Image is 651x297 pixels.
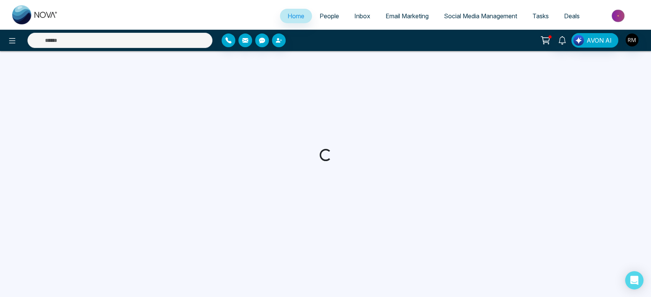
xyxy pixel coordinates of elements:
[354,12,370,20] span: Inbox
[587,36,612,45] span: AVON AI
[347,9,378,23] a: Inbox
[288,12,304,20] span: Home
[571,33,618,48] button: AVON AI
[532,12,549,20] span: Tasks
[573,35,584,46] img: Lead Flow
[378,9,436,23] a: Email Marketing
[591,7,646,24] img: Market-place.gif
[525,9,556,23] a: Tasks
[625,271,643,289] div: Open Intercom Messenger
[386,12,429,20] span: Email Marketing
[436,9,525,23] a: Social Media Management
[12,5,58,24] img: Nova CRM Logo
[320,12,339,20] span: People
[556,9,587,23] a: Deals
[280,9,312,23] a: Home
[312,9,347,23] a: People
[625,34,638,46] img: User Avatar
[444,12,517,20] span: Social Media Management
[564,12,580,20] span: Deals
